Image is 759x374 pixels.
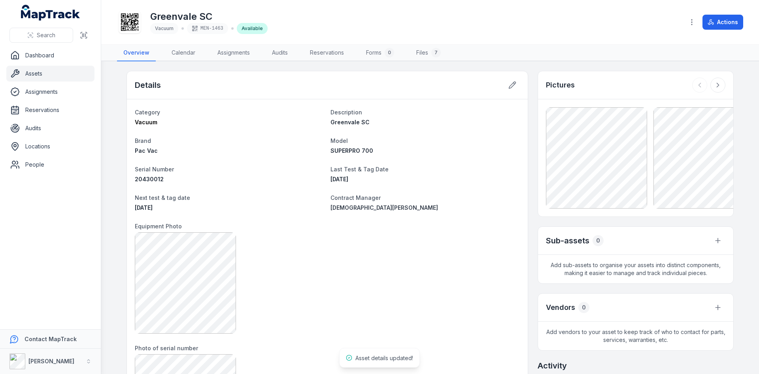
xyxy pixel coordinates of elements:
[6,157,94,173] a: People
[330,119,370,125] span: Greenvale SC
[6,120,94,136] a: Audits
[538,255,733,283] span: Add sub-assets to organise your assets into distinct components, making it easier to manage and t...
[546,80,575,91] h3: Pictures
[330,147,373,154] span: SUPERPRO 700
[37,31,55,39] span: Search
[135,80,161,91] h2: Details
[187,23,228,34] div: MEN-1463
[546,302,575,313] h3: Vendors
[546,235,589,246] h2: Sub-assets
[135,194,190,201] span: Next test & tag date
[330,109,362,116] span: Description
[578,302,589,313] div: 0
[431,48,441,57] div: 7
[6,102,94,118] a: Reservations
[135,119,157,125] span: Vacuum
[237,23,268,34] div: Available
[538,360,567,371] h2: Activity
[266,45,294,61] a: Audits
[155,25,174,31] span: Vacuum
[330,176,348,182] time: 8/5/2025, 10:25:00 AM
[28,358,74,365] strong: [PERSON_NAME]
[135,147,158,154] span: Pac Vac
[135,137,151,144] span: Brand
[135,204,153,211] span: [DATE]
[135,223,182,230] span: Equipment Photo
[6,47,94,63] a: Dashboard
[211,45,256,61] a: Assignments
[6,66,94,82] a: Assets
[135,345,198,351] span: Photo of serial number
[330,166,389,173] span: Last Test & Tag Date
[25,336,77,342] strong: Contact MapTrack
[135,176,164,182] span: 20430012
[165,45,202,61] a: Calendar
[21,5,80,21] a: MapTrack
[9,28,73,43] button: Search
[6,84,94,100] a: Assignments
[135,204,153,211] time: 2/5/2026, 11:25:00 AM
[360,45,400,61] a: Forms0
[6,139,94,154] a: Locations
[538,322,733,350] span: Add vendors to your asset to keep track of who to contact for parts, services, warranties, etc.
[304,45,350,61] a: Reservations
[330,176,348,182] span: [DATE]
[330,137,348,144] span: Model
[593,235,604,246] div: 0
[410,45,447,61] a: Files7
[117,45,156,61] a: Overview
[702,15,743,30] button: Actions
[135,166,174,173] span: Serial Number
[385,48,394,57] div: 0
[150,10,268,23] h1: Greenvale SC
[330,194,381,201] span: Contract Manager
[355,355,413,361] span: Asset details updated!
[330,204,520,212] a: [DEMOGRAPHIC_DATA][PERSON_NAME]
[135,109,160,116] span: Category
